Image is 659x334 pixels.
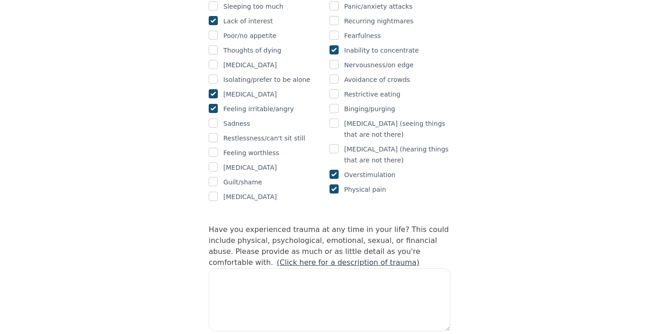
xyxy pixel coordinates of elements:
[277,258,420,267] a: (Click here for a description of trauma)
[223,74,310,85] p: Isolating/prefer to be alone
[223,147,279,158] p: Feeling worthless
[344,1,412,12] p: Panic/anxiety attacks
[344,45,419,56] p: Inability to concentrate
[344,184,386,195] p: Physical pain
[223,59,277,70] p: [MEDICAL_DATA]
[344,30,381,41] p: Fearfulness
[223,133,305,144] p: Restlessness/can't sit still
[223,118,250,129] p: Sadness
[223,162,277,173] p: [MEDICAL_DATA]
[223,177,262,188] p: Guilt/shame
[223,1,283,12] p: Sleeping too much
[223,30,276,41] p: Poor/no appetite
[344,74,410,85] p: Avoidance of crowds
[344,169,395,180] p: Overstimulation
[344,118,450,140] p: [MEDICAL_DATA] (seeing things that are not there)
[223,45,281,56] p: Thoughts of dying
[223,103,294,114] p: Feeling irritable/angry
[344,103,395,114] p: Binging/purging
[344,89,400,100] p: Restrictive eating
[344,59,414,70] p: Nervousness/on edge
[223,16,273,27] p: Lack of interest
[344,16,413,27] p: Recurring nightmares
[223,191,277,202] p: [MEDICAL_DATA]
[223,89,277,100] p: [MEDICAL_DATA]
[209,225,449,267] label: Have you experienced trauma at any time in your life? This could include physical, psychological,...
[344,144,450,166] p: [MEDICAL_DATA] (hearing things that are not there)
